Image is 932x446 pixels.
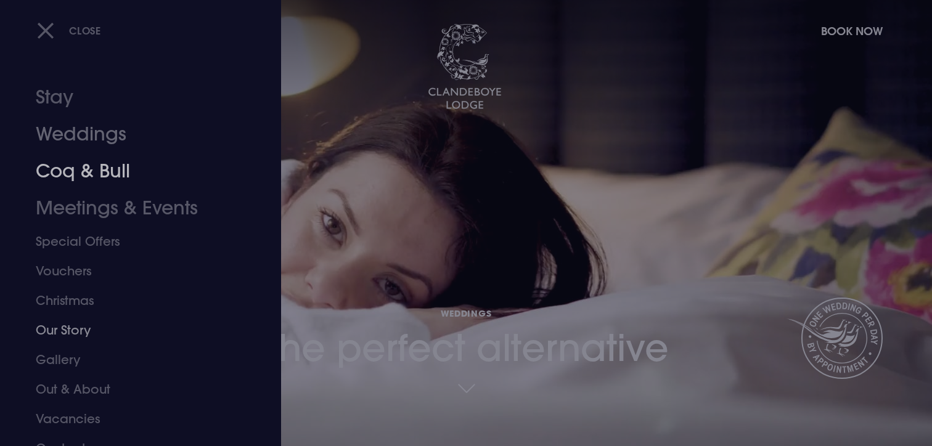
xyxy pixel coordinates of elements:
[36,190,231,227] a: Meetings & Events
[36,256,231,286] a: Vouchers
[36,227,231,256] a: Special Offers
[36,375,231,404] a: Out & About
[36,116,231,153] a: Weddings
[36,153,231,190] a: Coq & Bull
[36,404,231,434] a: Vacancies
[36,315,231,345] a: Our Story
[37,18,101,43] button: Close
[36,345,231,375] a: Gallery
[36,286,231,315] a: Christmas
[36,79,231,116] a: Stay
[69,24,101,37] span: Close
